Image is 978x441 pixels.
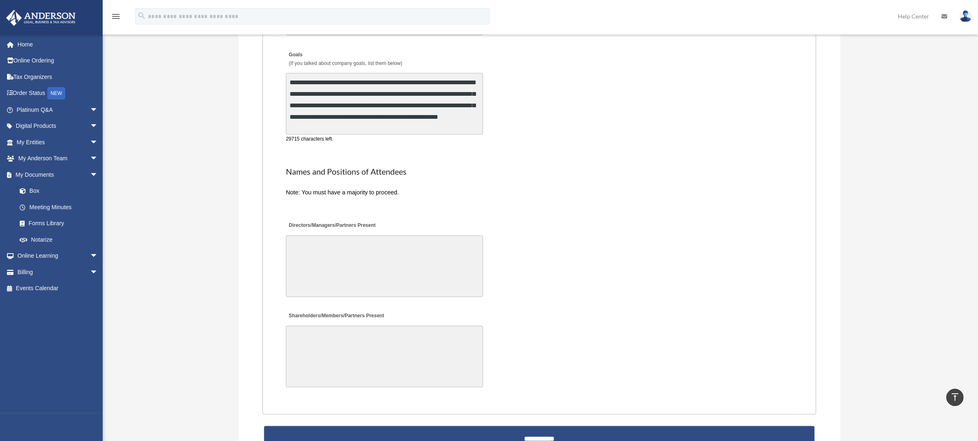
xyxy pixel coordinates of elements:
i: search [137,11,146,20]
a: Home [6,36,110,53]
a: Forms Library [12,215,110,232]
a: Online Ordering [6,53,110,69]
img: User Pic [960,10,972,22]
div: NEW [47,87,65,99]
a: Notarize [12,231,110,248]
span: arrow_drop_down [90,264,106,281]
i: menu [111,12,121,21]
i: vertical_align_top [950,392,960,402]
label: Goals [286,49,404,69]
span: arrow_drop_down [90,134,106,151]
div: 29715 characters left. [286,135,483,143]
a: Meeting Minutes [12,199,106,215]
label: Directors/Managers/Partners Present [286,220,378,231]
a: My Documentsarrow_drop_down [6,166,110,183]
h2: Names and Positions of Attendees [286,166,793,178]
a: Online Learningarrow_drop_down [6,248,110,264]
span: arrow_drop_down [90,118,106,135]
a: Order StatusNEW [6,85,110,102]
a: Platinum Q&Aarrow_drop_down [6,102,110,118]
a: Tax Organizers [6,69,110,85]
span: arrow_drop_down [90,248,106,265]
a: Box [12,183,110,199]
span: arrow_drop_down [90,166,106,183]
label: Shareholders/Members/Partners Present [286,311,386,322]
img: Anderson Advisors Platinum Portal [4,10,78,26]
a: Billingarrow_drop_down [6,264,110,280]
a: My Entitiesarrow_drop_down [6,134,110,150]
a: Events Calendar [6,280,110,297]
span: arrow_drop_down [90,150,106,167]
span: arrow_drop_down [90,102,106,118]
a: menu [111,14,121,21]
span: (If you talked about company goals, list them below) [289,60,402,66]
span: Note: You must have a majority to proceed. [286,189,399,196]
a: My Anderson Teamarrow_drop_down [6,150,110,167]
a: vertical_align_top [946,389,964,406]
a: Digital Productsarrow_drop_down [6,118,110,134]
